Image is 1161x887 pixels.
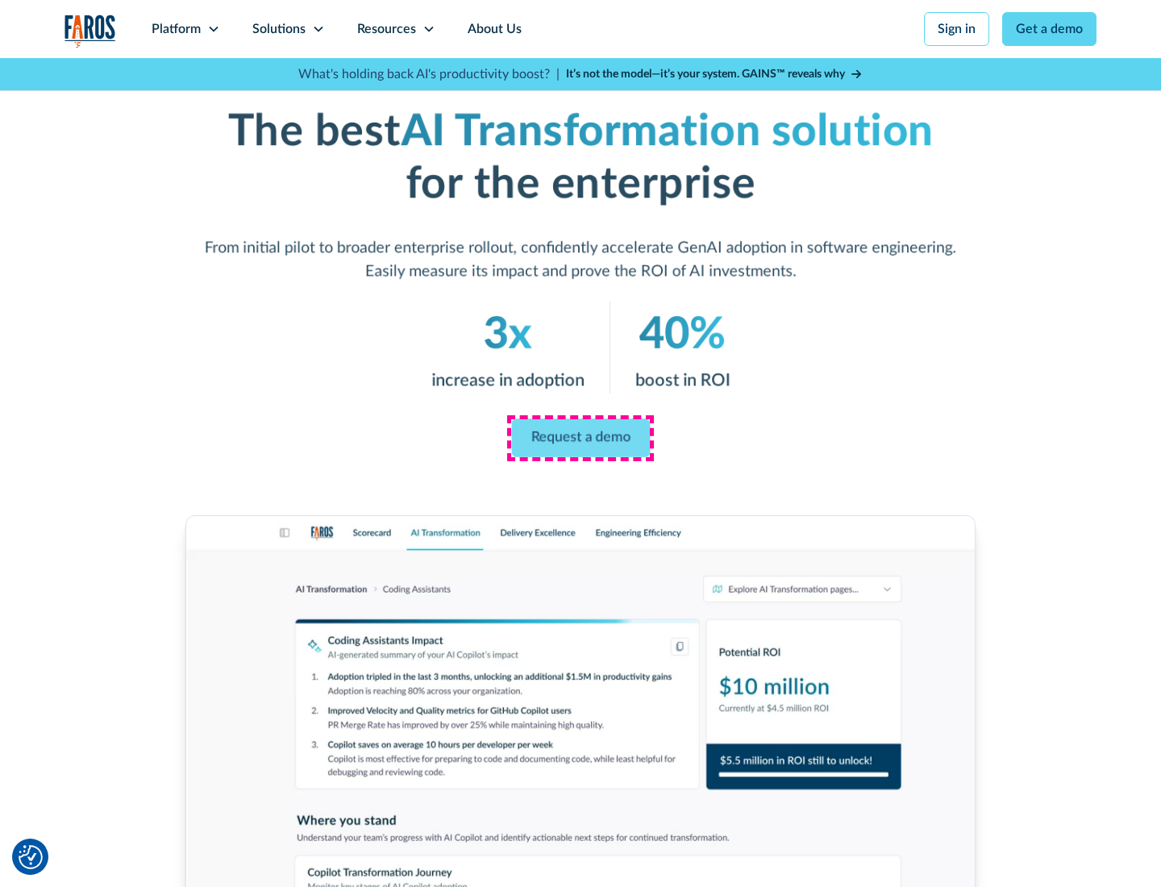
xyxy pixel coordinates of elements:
[566,66,863,83] a: It’s not the model—it’s your system. GAINS™ reveals why
[401,110,934,153] em: AI Transformation solution
[566,69,845,80] strong: It’s not the model—it’s your system. GAINS™ reveals why
[252,19,306,39] div: Solutions
[64,15,116,48] img: Logo of the analytics and reporting company Faros.
[19,845,43,869] button: Cookie Settings
[64,15,116,48] a: home
[406,163,755,206] strong: for the enterprise
[1002,12,1096,46] a: Get a demo
[298,65,560,84] p: What's holding back AI's productivity boost? |
[639,313,726,356] em: 40%
[152,19,201,39] div: Platform
[484,313,532,356] em: 3x
[511,419,650,458] a: Request a demo
[205,236,957,283] p: From initial pilot to broader enterprise rollout, confidently accelerate GenAI adoption in softwa...
[357,19,416,39] div: Resources
[635,368,730,394] p: boost in ROI
[227,110,401,153] strong: The best
[19,845,43,869] img: Revisit consent button
[924,12,989,46] a: Sign in
[431,368,584,394] p: increase in adoption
